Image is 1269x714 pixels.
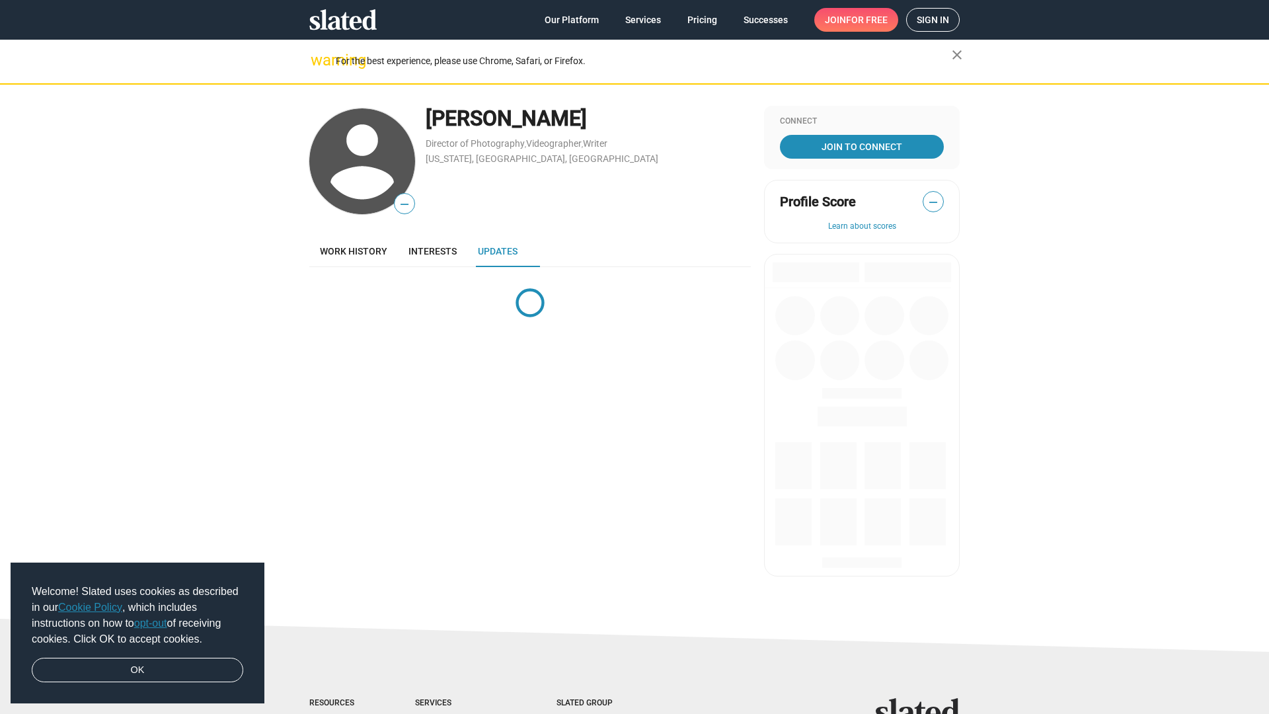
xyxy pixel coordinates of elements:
a: Join To Connect [780,135,944,159]
span: Join [825,8,888,32]
span: Sign in [917,9,949,31]
a: Joinfor free [814,8,898,32]
span: — [395,196,414,213]
span: , [582,141,583,148]
span: Services [625,8,661,32]
button: Learn about scores [780,221,944,232]
a: Writer [583,138,607,149]
a: Updates [467,235,528,267]
span: Successes [744,8,788,32]
span: Updates [478,246,518,257]
a: [US_STATE], [GEOGRAPHIC_DATA], [GEOGRAPHIC_DATA] [426,153,658,164]
div: cookieconsent [11,563,264,704]
span: for free [846,8,888,32]
div: For the best experience, please use Chrome, Safari, or Firefox. [336,52,952,70]
span: Our Platform [545,8,599,32]
span: , [525,141,526,148]
span: Join To Connect [783,135,941,159]
div: Services [415,698,504,709]
div: [PERSON_NAME] [426,104,751,133]
span: — [923,194,943,211]
a: Work history [309,235,398,267]
a: Director of Photography [426,138,525,149]
span: Work history [320,246,387,257]
a: Pricing [677,8,728,32]
span: Welcome! Slated uses cookies as described in our , which includes instructions on how to of recei... [32,584,243,647]
a: Our Platform [534,8,609,32]
span: Profile Score [780,193,856,211]
div: Resources [309,698,362,709]
a: opt-out [134,617,167,629]
div: Connect [780,116,944,127]
a: Cookie Policy [58,602,122,613]
mat-icon: warning [311,52,327,68]
span: Pricing [687,8,717,32]
span: Interests [408,246,457,257]
a: Successes [733,8,798,32]
a: Sign in [906,8,960,32]
mat-icon: close [949,47,965,63]
a: Services [615,8,672,32]
a: Videographer [526,138,582,149]
a: dismiss cookie message [32,658,243,683]
a: Interests [398,235,467,267]
div: Slated Group [557,698,646,709]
